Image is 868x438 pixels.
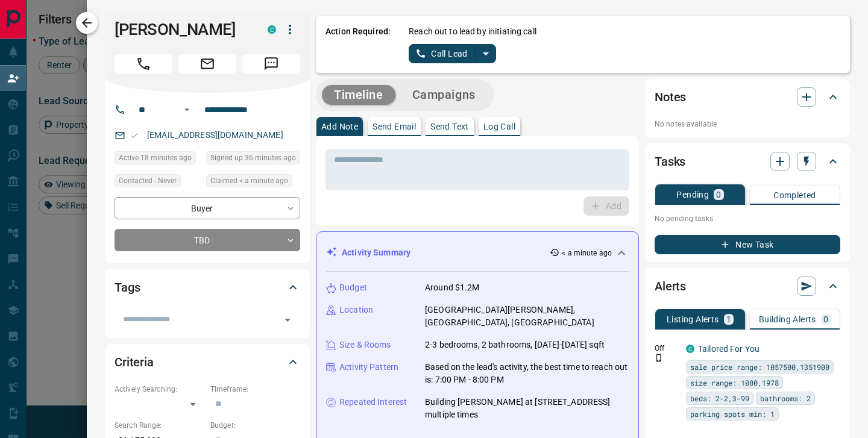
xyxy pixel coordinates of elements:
[180,102,194,117] button: Open
[339,304,373,316] p: Location
[242,54,300,74] span: Message
[268,25,276,34] div: condos.ca
[690,392,749,404] span: beds: 2-2,3-99
[147,130,283,140] a: [EMAIL_ADDRESS][DOMAIN_NAME]
[655,87,686,107] h2: Notes
[655,354,663,362] svg: Push Notification Only
[676,190,709,199] p: Pending
[339,281,367,294] p: Budget
[425,339,605,351] p: 2-3 bedrooms, 2 bathrooms, [DATE]-[DATE] sqft
[178,54,236,74] span: Email
[655,152,685,171] h2: Tasks
[716,190,721,199] p: 0
[115,384,204,395] p: Actively Searching:
[409,25,536,38] p: Reach out to lead by initiating call
[206,174,300,191] div: Sun Sep 14 2025
[115,197,300,219] div: Buyer
[690,377,779,389] span: size range: 1080,1978
[698,344,759,354] a: Tailored For You
[425,396,629,421] p: Building [PERSON_NAME] at [STREET_ADDRESS] multiple times
[339,396,407,408] p: Repeated Interest
[409,44,496,63] div: split button
[425,304,629,329] p: [GEOGRAPHIC_DATA][PERSON_NAME], [GEOGRAPHIC_DATA], [GEOGRAPHIC_DATA]
[115,420,204,431] p: Search Range:
[210,384,300,395] p: Timeframe:
[655,277,686,296] h2: Alerts
[655,272,840,301] div: Alerts
[115,54,172,74] span: Call
[760,392,811,404] span: bathrooms: 2
[430,122,469,131] p: Send Text
[726,315,731,324] p: 1
[326,242,629,264] div: Activity Summary< a minute ago
[655,235,840,254] button: New Task
[773,191,816,199] p: Completed
[425,361,629,386] p: Based on the lead's activity, the best time to reach out is: 7:00 PM - 8:00 PM
[115,278,140,297] h2: Tags
[339,339,391,351] p: Size & Rooms
[342,246,410,259] p: Activity Summary
[655,343,679,354] p: Off
[425,281,480,294] p: Around $1.2M
[655,210,840,228] p: No pending tasks
[325,25,391,63] p: Action Required:
[655,83,840,111] div: Notes
[115,273,300,302] div: Tags
[115,20,250,39] h1: [PERSON_NAME]
[667,315,719,324] p: Listing Alerts
[686,345,694,353] div: condos.ca
[321,122,358,131] p: Add Note
[373,122,416,131] p: Send Email
[690,361,829,373] span: sale price range: 1057500,1351900
[279,311,296,328] button: Open
[210,420,300,431] p: Budget:
[562,248,612,258] p: < a minute ago
[115,352,154,372] h2: Criteria
[655,147,840,176] div: Tasks
[759,315,816,324] p: Building Alerts
[210,152,296,164] span: Signed up 36 minutes ago
[823,315,828,324] p: 0
[409,44,476,63] button: Call Lead
[690,408,775,420] span: parking spots min: 1
[115,151,200,168] div: Sun Sep 14 2025
[115,229,300,251] div: TBD
[400,85,488,105] button: Campaigns
[322,85,395,105] button: Timeline
[655,119,840,130] p: No notes available
[483,122,515,131] p: Log Call
[130,131,139,140] svg: Email Valid
[115,348,300,377] div: Criteria
[119,175,177,187] span: Contacted - Never
[210,175,288,187] span: Claimed < a minute ago
[119,152,192,164] span: Active 18 minutes ago
[206,151,300,168] div: Sun Sep 14 2025
[339,361,398,374] p: Activity Pattern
